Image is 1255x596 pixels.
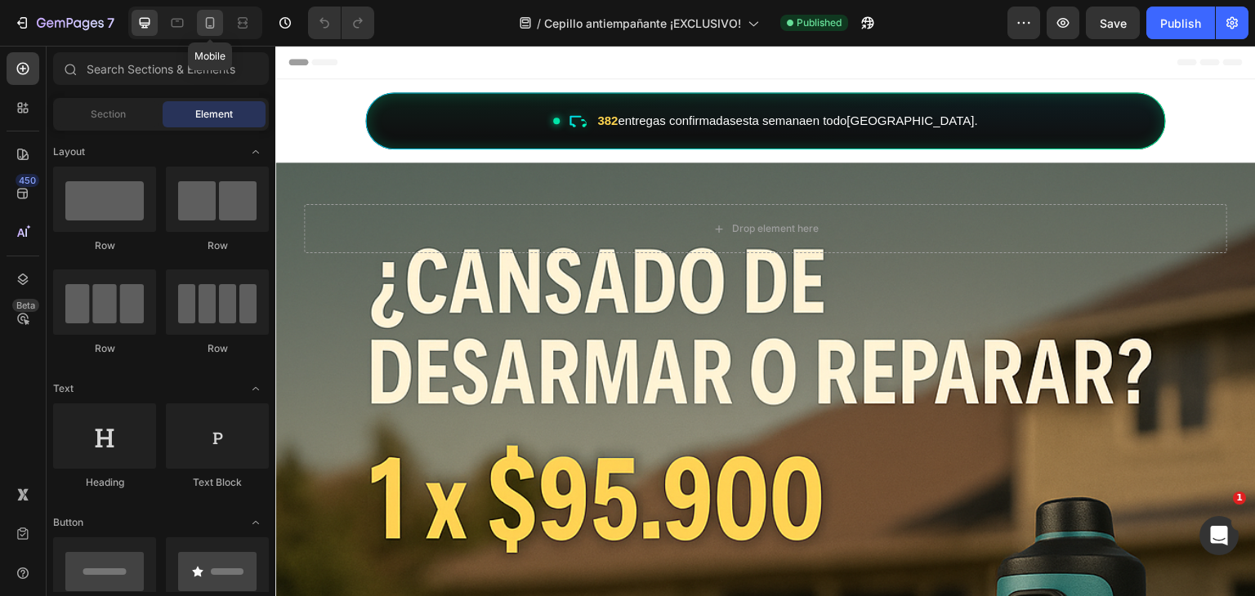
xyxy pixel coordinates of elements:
div: Beta [12,299,39,312]
span: / [537,15,541,32]
span: Toggle open [243,376,269,402]
div: 450 [16,174,39,187]
button: 7 [7,7,122,39]
div: Drop element here [457,176,543,189]
div: Undo/Redo [308,7,374,39]
input: Search Sections & Elements [53,52,269,85]
span: Layout [53,145,85,159]
button: Save [1086,7,1140,39]
button: Publish [1146,7,1215,39]
span: 1 [1233,491,1246,505]
iframe: Design area [275,46,1255,596]
div: Row [166,341,269,356]
p: 7 [107,13,114,33]
span: Cepillo antiempañante ¡EXCLUSIVO! [544,15,741,32]
span: Published [797,16,842,30]
span: Save [1100,16,1127,30]
div: Row [53,238,156,253]
span: Button [53,515,83,530]
span: Toggle open [243,139,269,165]
div: Row [53,341,156,356]
span: Text [53,381,74,396]
span: Section [91,107,126,122]
div: Publish [1160,15,1201,32]
div: Text Block [166,475,269,490]
div: Row [166,238,269,253]
span: Element [195,107,233,122]
iframe: Intercom live chat [1199,516,1239,555]
div: Heading [53,475,156,490]
span: Toggle open [243,509,269,536]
